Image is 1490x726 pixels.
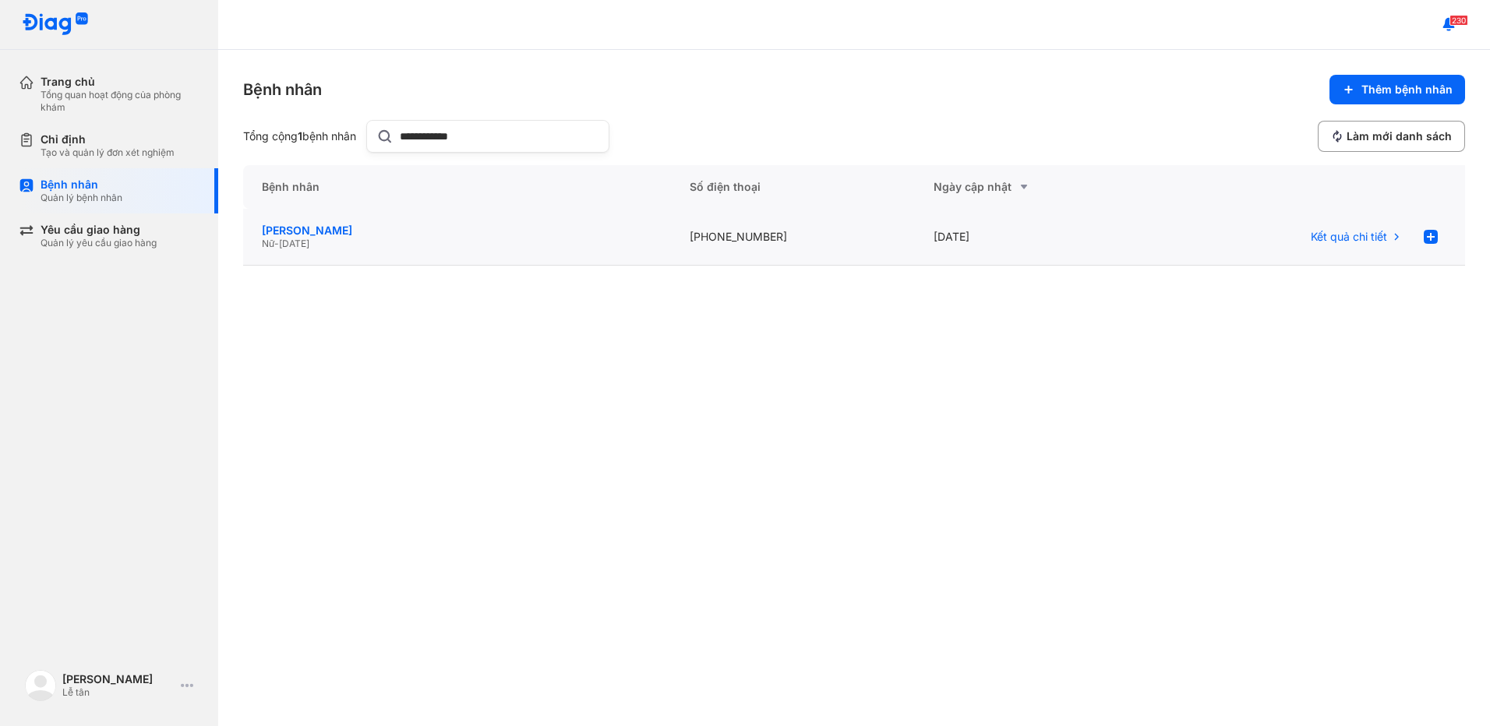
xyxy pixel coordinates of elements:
[1311,230,1387,244] span: Kết quả chi tiết
[243,129,360,143] div: Tổng cộng bệnh nhân
[41,192,122,204] div: Quản lý bệnh nhân
[1329,75,1465,104] button: Thêm bệnh nhân
[41,146,175,159] div: Tạo và quản lý đơn xét nghiệm
[243,79,322,100] div: Bệnh nhân
[243,165,671,209] div: Bệnh nhân
[41,132,175,146] div: Chỉ định
[671,209,916,266] div: [PHONE_NUMBER]
[22,12,89,37] img: logo
[298,129,302,143] span: 1
[41,75,199,89] div: Trang chủ
[41,178,122,192] div: Bệnh nhân
[1347,129,1452,143] span: Làm mới danh sách
[262,238,274,249] span: Nữ
[274,238,279,249] span: -
[41,237,157,249] div: Quản lý yêu cầu giao hàng
[62,686,175,699] div: Lễ tân
[934,178,1141,196] div: Ngày cập nhật
[915,209,1160,266] div: [DATE]
[262,224,652,238] div: [PERSON_NAME]
[671,165,916,209] div: Số điện thoại
[1361,83,1453,97] span: Thêm bệnh nhân
[25,670,56,701] img: logo
[41,223,157,237] div: Yêu cầu giao hàng
[1449,15,1468,26] span: 230
[41,89,199,114] div: Tổng quan hoạt động của phòng khám
[62,672,175,686] div: [PERSON_NAME]
[279,238,309,249] span: [DATE]
[1318,121,1465,152] button: Làm mới danh sách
